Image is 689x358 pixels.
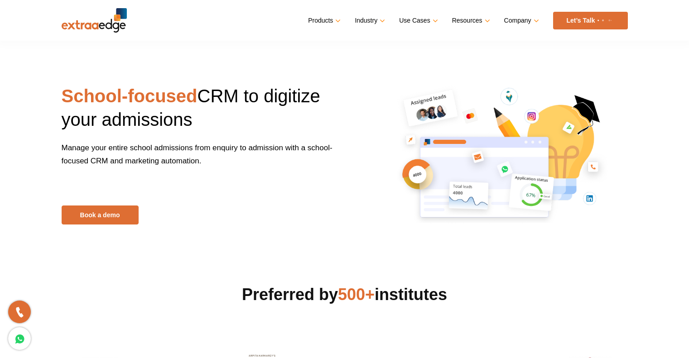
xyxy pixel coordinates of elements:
img: school-focused-crm [386,76,622,233]
h2: Preferred by institutes [62,284,628,305]
a: Resources [452,14,488,27]
h1: CRM to digitize your admissions [62,84,338,141]
a: Company [504,14,537,27]
a: Use Cases [399,14,436,27]
a: Products [308,14,339,27]
strong: School-focused [62,86,198,106]
a: Industry [355,14,383,27]
a: Let’s Talk [553,12,628,29]
span: 500+ [338,285,375,304]
a: Book a demo [62,205,139,224]
p: Manage your entire school admissions from enquiry to admission with a school-focused CRM and mark... [62,141,338,180]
